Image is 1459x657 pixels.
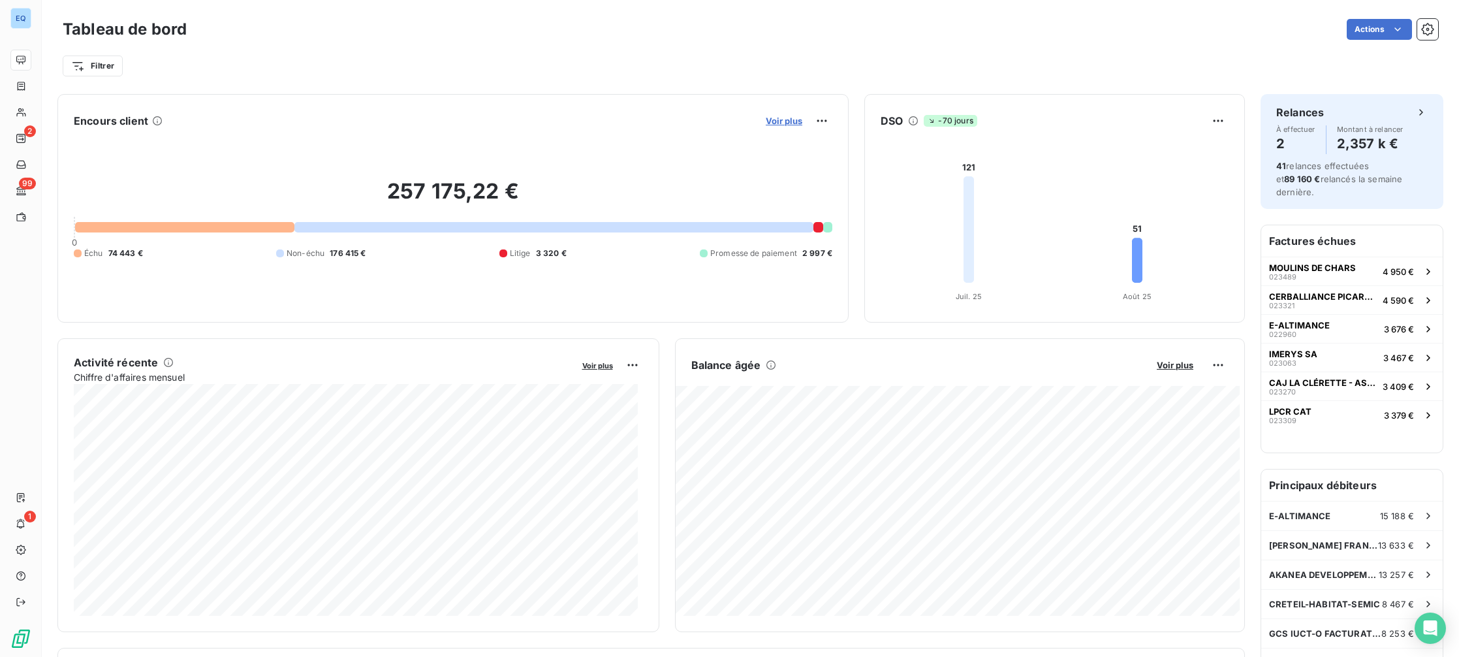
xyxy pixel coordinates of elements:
[1384,324,1414,334] span: 3 676 €
[1269,291,1377,302] span: CERBALLIANCE PICARDIE
[10,180,31,201] a: 99
[10,628,31,649] img: Logo LeanPay
[72,237,77,248] span: 0
[63,18,187,41] h3: Tableau de bord
[578,359,617,371] button: Voir plus
[74,113,148,129] h6: Encours client
[582,361,613,370] span: Voir plus
[1269,330,1296,338] span: 022960
[1347,19,1412,40] button: Actions
[1261,343,1443,372] button: IMERYS SA0230633 467 €
[1383,353,1414,363] span: 3 467 €
[1276,133,1315,154] h4: 2
[1383,381,1414,392] span: 3 409 €
[1284,174,1320,184] span: 89 160 €
[1381,628,1414,639] span: 8 253 €
[1261,372,1443,400] button: CAJ LA CLÉRETTE - ASSOCIATION PAPILLONS0232703 409 €
[1269,359,1296,367] span: 023063
[1269,273,1296,281] span: 023489
[1269,417,1296,425] span: 023309
[1380,511,1414,521] span: 15 188 €
[330,248,366,259] span: 176 415 €
[1261,314,1443,343] button: E-ALTIMANCE0229603 676 €
[710,248,797,259] span: Promesse de paiement
[1276,104,1324,120] h6: Relances
[1261,285,1443,314] button: CERBALLIANCE PICARDIE0233214 590 €
[1415,613,1446,644] div: Open Intercom Messenger
[84,248,103,259] span: Échu
[1123,292,1152,301] tspan: Août 25
[1384,410,1414,421] span: 3 379 €
[24,125,36,137] span: 2
[1383,295,1414,306] span: 4 590 €
[74,370,573,384] span: Chiffre d'affaires mensuel
[956,292,982,301] tspan: Juil. 25
[881,113,903,129] h6: DSO
[1382,599,1414,609] span: 8 467 €
[1269,377,1377,388] span: CAJ LA CLÉRETTE - ASSOCIATION PAPILLONS
[1153,359,1197,371] button: Voir plus
[1269,569,1379,580] span: AKANEA DEVELOPPEMENT
[1157,360,1193,370] span: Voir plus
[1269,540,1378,551] span: [PERSON_NAME] FRANCE SAFETY ASSESSMENT
[1276,161,1402,197] span: relances effectuées et relancés la semaine dernière.
[63,56,123,76] button: Filtrer
[1276,125,1315,133] span: À effectuer
[19,178,36,189] span: 99
[924,115,977,127] span: -70 jours
[74,178,832,217] h2: 257 175,22 €
[1261,257,1443,285] button: MOULINS DE CHARS0234894 950 €
[287,248,324,259] span: Non-échu
[1276,161,1286,171] span: 41
[1269,349,1317,359] span: IMERYS SA
[74,355,158,370] h6: Activité récente
[1378,540,1414,551] span: 13 633 €
[1337,125,1404,133] span: Montant à relancer
[1261,400,1443,429] button: LPCR CAT0233093 379 €
[1269,302,1294,310] span: 023321
[1337,133,1404,154] h4: 2,357 k €
[1269,599,1380,609] span: CRETEIL-HABITAT-SEMIC
[1269,511,1331,521] span: E-ALTIMANCE
[762,115,806,127] button: Voir plus
[24,511,36,522] span: 1
[1269,263,1356,273] span: MOULINS DE CHARS
[1269,628,1381,639] span: GCS IUCT-O FACTURATION
[766,116,802,126] span: Voir plus
[691,357,761,373] h6: Balance âgée
[536,248,567,259] span: 3 320 €
[510,248,531,259] span: Litige
[802,248,832,259] span: 2 997 €
[1269,320,1330,330] span: E-ALTIMANCE
[1269,388,1296,396] span: 023270
[10,8,31,29] div: EQ
[10,128,31,149] a: 2
[1379,569,1414,580] span: 13 257 €
[1269,406,1311,417] span: LPCR CAT
[1261,225,1443,257] h6: Factures échues
[108,248,143,259] span: 74 443 €
[1383,266,1414,277] span: 4 950 €
[1261,470,1443,501] h6: Principaux débiteurs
